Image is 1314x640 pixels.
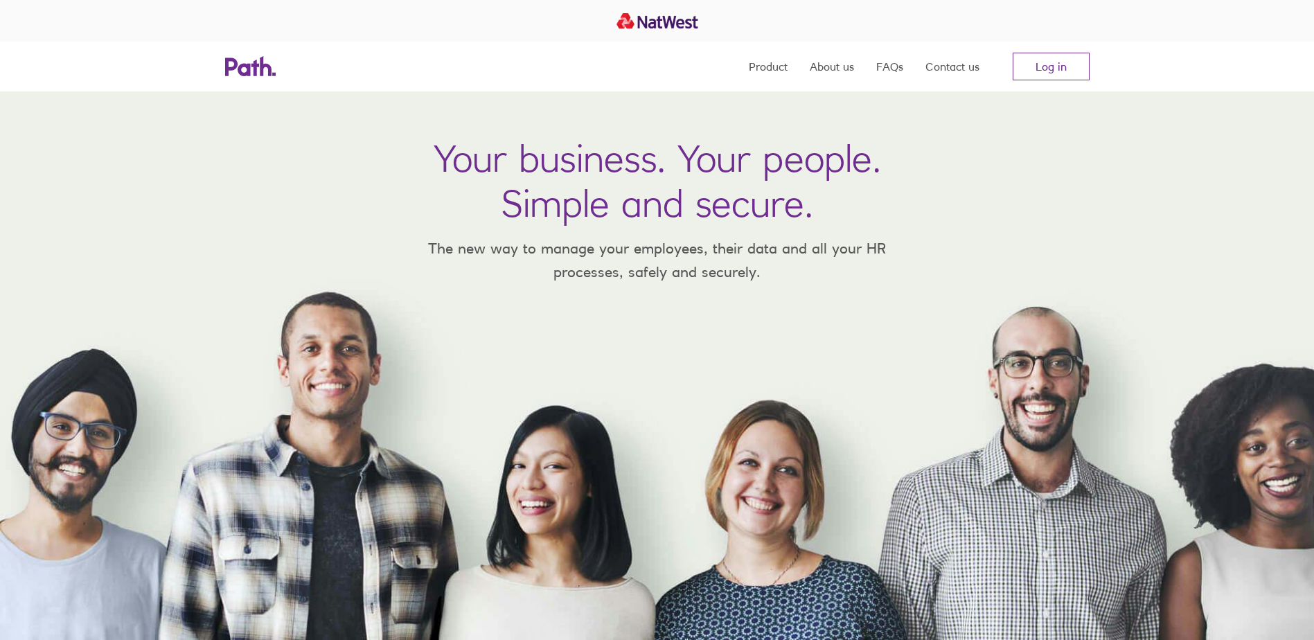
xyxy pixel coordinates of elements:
[749,42,788,91] a: Product
[810,42,854,91] a: About us
[1013,53,1090,80] a: Log in
[434,136,881,226] h1: Your business. Your people. Simple and secure.
[876,42,903,91] a: FAQs
[408,237,907,283] p: The new way to manage your employees, their data and all your HR processes, safely and securely.
[925,42,979,91] a: Contact us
